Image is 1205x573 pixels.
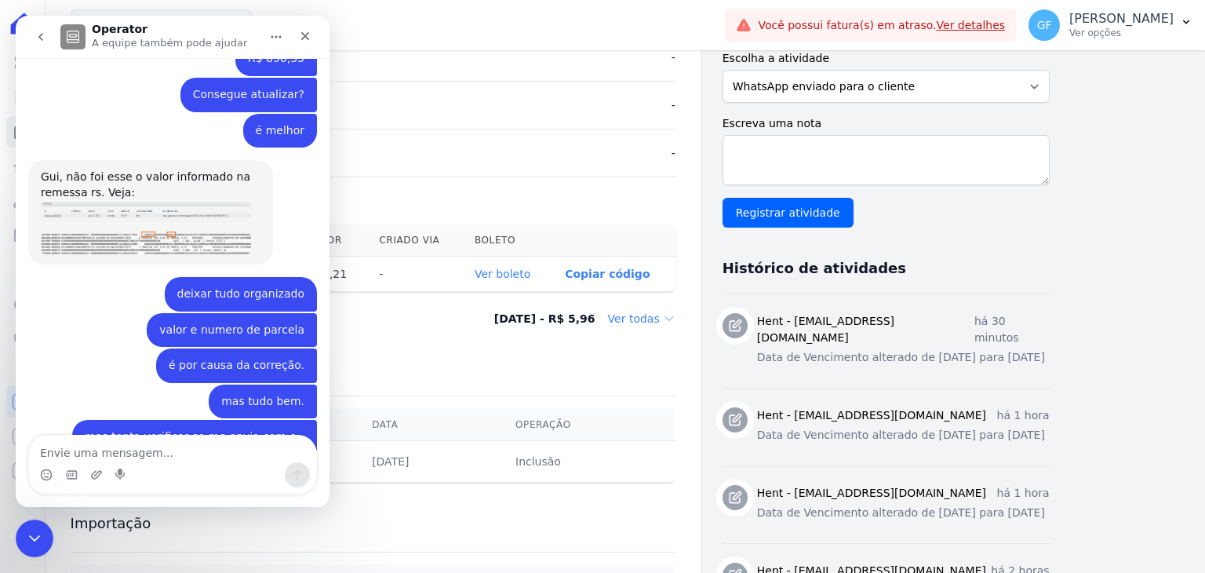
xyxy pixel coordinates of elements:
dd: Ver todas [608,311,675,327]
textarea: Envie uma mensagem... [13,420,300,447]
div: Guilherme diz… [13,404,301,455]
td: Inclusão [497,441,675,483]
div: Guilherme diz… [13,261,301,297]
div: é melhor [240,108,289,123]
th: Valor [296,224,366,257]
button: Início [246,6,275,36]
div: R$ 896,33 [220,26,301,60]
h3: Hent - [EMAIL_ADDRESS][DOMAIN_NAME] [757,407,986,424]
p: Ver opções [1069,27,1174,39]
div: mas tudo bem. [193,369,301,403]
label: Escolha a atividade [723,50,1050,67]
dd: [DATE] - R$ 5,96 [494,311,595,327]
div: Adriane diz… [13,144,301,261]
button: Selecionador de GIF [49,453,62,465]
div: mas tenta verificar se me envia com o numero da parcela correto. [69,414,289,444]
button: Upload do anexo [75,453,87,465]
div: Gui, não foi esse o valor informado na remessa rs. Veja: [25,154,245,184]
p: Data de Vencimento alterado de [DATE] para [DATE] [757,427,1050,443]
div: é por causa da correção. [153,342,289,358]
th: Criado via [366,224,461,257]
td: [DATE] [353,441,497,483]
dd: - [672,145,675,161]
button: GF [PERSON_NAME] Ver opções [1016,3,1205,47]
th: - [366,257,461,292]
div: Guilherme diz… [13,98,301,145]
h3: Histórico de atividades [723,259,906,278]
div: é melhor [228,98,301,133]
span: Você possui fatura(s) em atraso. [758,17,1005,34]
div: Fechar [275,6,304,35]
button: Copiar código [565,268,650,280]
th: 888,21 [296,257,366,292]
span: GF [1037,20,1052,31]
p: Data de Vencimento alterado de [DATE] para [DATE] [757,505,1050,521]
th: Data [353,409,497,441]
div: Consegue atualizar? [165,62,301,97]
p: há 1 hora [997,485,1050,502]
p: há 30 minutos [974,313,1050,346]
th: Boleto [462,224,552,257]
button: Selecionador de Emoji [24,453,37,465]
dd: - [672,97,675,113]
p: A equipe também pode ajudar [76,20,231,35]
h3: Exportação [71,358,675,377]
a: Ver boleto [475,268,530,280]
iframe: Intercom live chat [16,16,329,507]
dd: - [672,49,675,65]
div: Guilherme diz… [13,333,301,369]
div: deixar tudo organizado [149,261,301,296]
div: Guilherme diz… [13,297,301,334]
a: Ver detalhes [937,19,1006,31]
div: Guilherme diz… [13,369,301,405]
div: mas tudo bem. [206,378,289,394]
iframe: Intercom live chat [16,520,53,557]
div: Consegue atualizar? [177,71,289,87]
label: Escreva uma nota [723,115,1050,132]
div: Guilherme diz… [13,26,301,62]
div: mas tenta verificar se me envia com o numero da parcela correto. [56,404,301,454]
div: Gui, não foi esse o valor informado na remessa rs. Veja: [13,144,257,249]
div: deixar tudo organizado [162,271,289,286]
div: valor e numero de parcela [131,297,301,332]
p: há 1 hora [997,407,1050,424]
button: Enviar uma mensagem [269,447,294,472]
h3: Importação [71,514,675,533]
div: Guilherme diz… [13,62,301,98]
button: [GEOGRAPHIC_DATA] [71,9,251,39]
h3: Hent - [EMAIL_ADDRESS][DOMAIN_NAME] [757,313,974,346]
div: R$ 896,33 [232,35,289,51]
p: [PERSON_NAME] [1069,11,1174,27]
h3: Hent - [EMAIL_ADDRESS][DOMAIN_NAME] [757,485,986,502]
div: valor e numero de parcela [144,307,289,323]
div: é por causa da correção. [140,333,301,367]
input: Registrar atividade [723,198,854,228]
button: Start recording [100,453,112,465]
th: Operação [497,409,675,441]
p: Data de Vencimento alterado de [DATE] para [DATE] [757,349,1050,366]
